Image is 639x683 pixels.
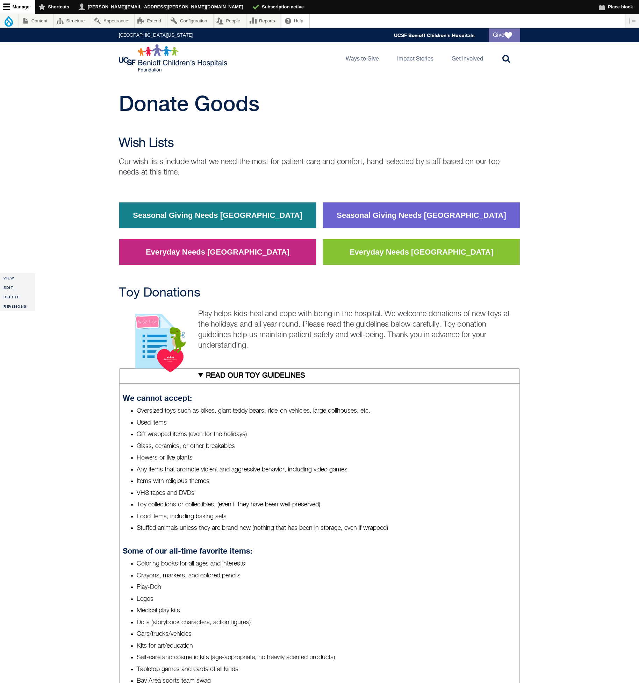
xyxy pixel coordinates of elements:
a: Seasonal Giving Needs [GEOGRAPHIC_DATA] [331,206,511,225]
a: Configuration [167,14,213,28]
a: Give [489,28,520,42]
li: Legos [137,595,517,604]
li: Glass, ceramics, or other breakables [137,442,517,451]
li: VHS tapes and DVDs [137,489,517,498]
li: Flowers or live plants [137,454,517,462]
button: Vertical orientation [625,14,639,28]
a: People [214,14,246,28]
a: Get Involved [446,42,489,74]
li: Items with religious themes [137,477,517,486]
a: Everyday Needs [GEOGRAPHIC_DATA] [344,243,498,261]
summary: READ OUR TOY GUIDELINES [119,368,520,384]
a: UCSF Benioff Children's Hospitals [394,32,475,38]
a: Help [281,14,309,28]
li: Medical play kits [137,606,517,615]
img: Logo for UCSF Benioff Children's Hospitals Foundation [119,44,229,72]
li: Oversized toys such as bikes, giant teddy bears, ride-on vehicles, large dollhouses, etc. [137,407,517,415]
li: Crayons, markers, and colored pencils [137,571,517,580]
li: Gift wrapped items (even for the holidays) [137,430,517,439]
li: Play-Doh [137,583,517,592]
a: Content [19,14,53,28]
a: Extend [135,14,167,28]
p: Play helps kids heal and cope with being in the hospital. We welcome donations of new toys at the... [119,309,520,351]
li: Kits for art/education [137,642,517,650]
li: Toy collections or collectibles, (even if they have been well-preserved) [137,500,517,509]
p: Our wish lists include what we need the most for patient care and comfort, hand-selected by staff... [119,157,520,178]
li: Stuffed animals unless they are brand new (nothing that has been in storage, even if wrapped) [137,524,517,533]
h2: Wish Lists [119,136,520,150]
a: Reports [246,14,281,28]
a: Impact Stories [392,42,439,74]
li: Dolls (storybook characters, action figures) [137,618,517,627]
li: Food items, including baking sets [137,512,517,521]
img: View our wish lists [119,306,195,373]
li: Tabletop games and cards of all kinds [137,665,517,674]
a: Structure [54,14,91,28]
a: [GEOGRAPHIC_DATA][US_STATE] [119,33,193,38]
li: Self-care and cosmetic kits (age-appropriate, no heavily scented products) [137,653,517,662]
li: Cars/trucks/vehicles [137,630,517,639]
a: Seasonal Giving Needs [GEOGRAPHIC_DATA] [128,206,308,225]
a: Everyday Needs [GEOGRAPHIC_DATA] [141,243,295,261]
strong: We cannot accept: [123,393,192,403]
li: Coloring books for all ages and interests [137,560,517,568]
strong: Some of our all-time favorite items: [123,546,252,555]
h2: Toy Donations [119,286,520,300]
a: Ways to Give [340,42,385,74]
span: Donate Goods [119,91,259,115]
li: Used items [137,419,517,427]
a: Appearance [91,14,134,28]
li: Any items that promote violent and aggressive behavior, including video games [137,465,517,474]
